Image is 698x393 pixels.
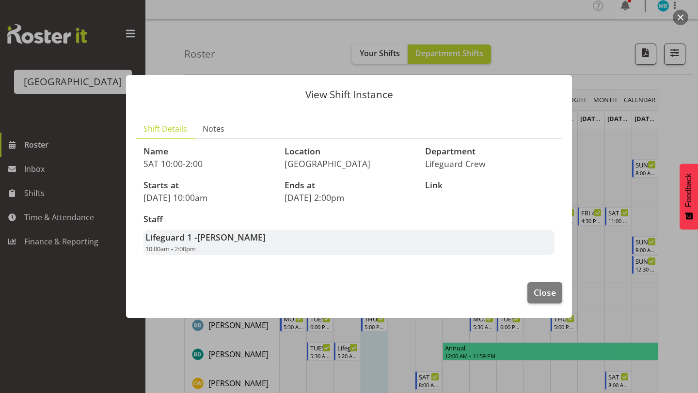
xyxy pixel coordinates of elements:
[684,173,693,207] span: Feedback
[145,231,266,243] strong: Lifeguard 1 -
[425,158,555,169] p: Lifeguard Crew
[197,231,266,243] span: [PERSON_NAME]
[143,158,273,169] p: SAT 10:00-2:00
[285,147,414,156] h3: Location
[285,192,414,203] p: [DATE] 2:00pm
[145,244,196,253] span: 10:00am - 2:00pm
[285,158,414,169] p: [GEOGRAPHIC_DATA]
[534,286,556,299] span: Close
[425,181,555,190] h3: Link
[527,282,562,303] button: Close
[143,192,273,203] p: [DATE] 10:00am
[143,214,555,224] h3: Staff
[136,90,562,100] p: View Shift Instance
[143,147,273,156] h3: Name
[425,147,555,156] h3: Department
[680,164,698,229] button: Feedback - Show survey
[285,181,414,190] h3: Ends at
[203,123,224,135] span: Notes
[143,123,187,135] span: Shift Details
[143,181,273,190] h3: Starts at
